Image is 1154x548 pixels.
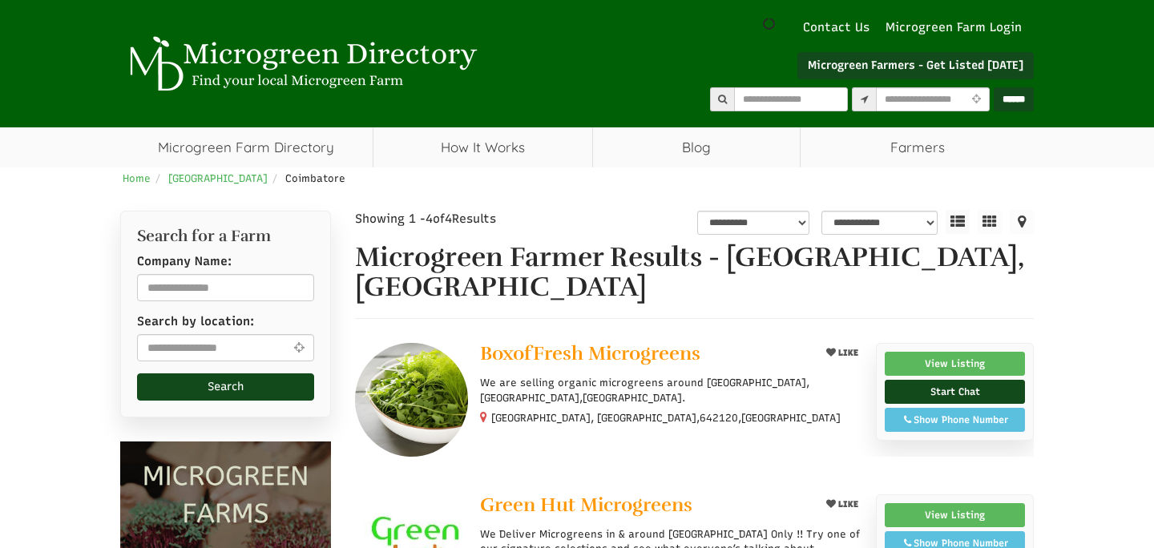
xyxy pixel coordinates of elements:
[373,127,592,167] a: How It Works
[445,212,452,226] span: 4
[480,494,808,519] a: Green Hut Microgreens
[593,127,801,167] a: Blog
[480,341,700,365] span: BoxofFresh Microgreens
[168,172,268,184] a: [GEOGRAPHIC_DATA]
[491,412,841,424] small: [GEOGRAPHIC_DATA], [GEOGRAPHIC_DATA], ,
[886,19,1030,36] a: Microgreen Farm Login
[700,411,738,425] span: 642120
[480,376,864,405] p: We are selling organic microgreens around [GEOGRAPHIC_DATA],[GEOGRAPHIC_DATA],[GEOGRAPHIC_DATA].
[120,127,373,167] a: Microgreen Farm Directory
[885,380,1025,404] a: Start Chat
[285,172,345,184] span: Coimbatore
[801,127,1034,167] span: Farmers
[821,494,864,514] button: LIKE
[885,352,1025,376] a: View Listing
[137,253,232,270] label: Company Name:
[967,95,984,105] i: Use Current Location
[480,493,692,517] span: Green Hut Microgreens
[821,211,938,235] select: sortbox-1
[426,212,433,226] span: 4
[797,52,1034,79] a: Microgreen Farmers - Get Listed [DATE]
[795,19,878,36] a: Contact Us
[123,172,151,184] a: Home
[697,211,809,235] select: overall_rating_filter-1
[355,211,581,228] div: Showing 1 - of Results
[355,243,1035,303] h1: Microgreen Farmer Results - [GEOGRAPHIC_DATA], [GEOGRAPHIC_DATA]
[120,36,481,92] img: Microgreen Directory
[741,411,841,425] span: [GEOGRAPHIC_DATA]
[821,343,864,363] button: LIKE
[836,499,858,510] span: LIKE
[137,313,254,330] label: Search by location:
[290,341,309,353] i: Use Current Location
[885,503,1025,527] a: View Listing
[137,373,314,401] button: Search
[836,348,858,358] span: LIKE
[894,413,1016,427] div: Show Phone Number
[137,228,314,245] h2: Search for a Farm
[480,343,808,368] a: BoxofFresh Microgreens
[355,343,468,456] img: BoxofFresh Microgreens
